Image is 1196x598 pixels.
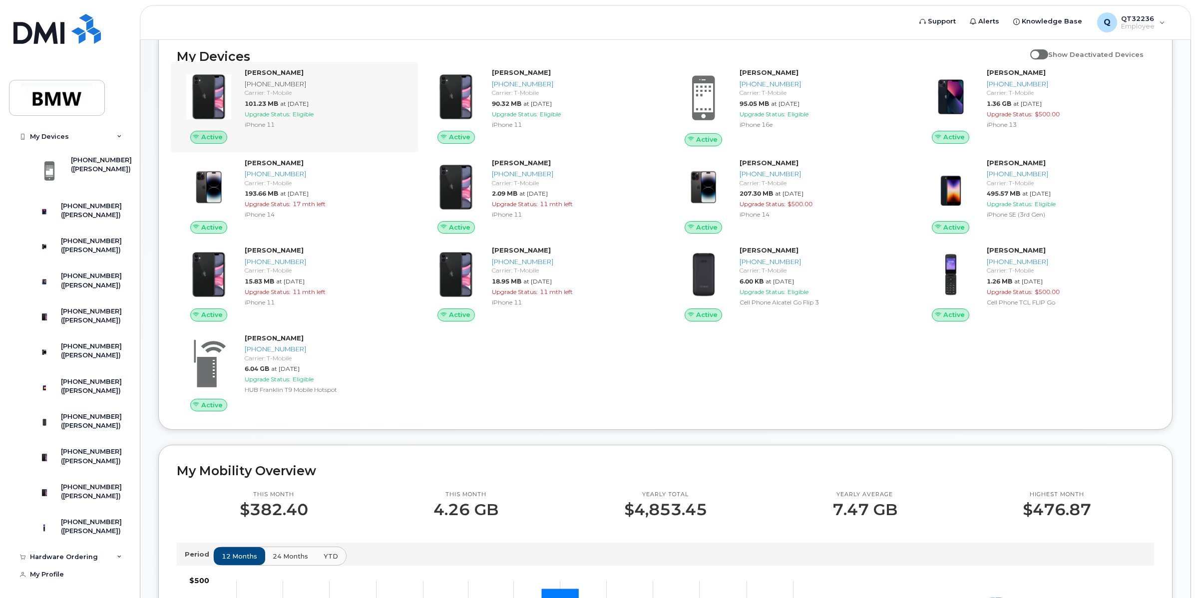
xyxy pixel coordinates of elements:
[928,16,956,26] span: Support
[492,120,655,129] div: iPhone 11
[740,100,769,107] span: 95.05 MB
[189,576,209,585] tspan: $500
[987,88,1150,97] div: Carrier: T-Mobile
[1014,278,1043,285] span: at [DATE]
[680,163,728,211] img: image20231002-3703462-njx0qo.jpeg
[273,552,308,561] span: 24 months
[245,288,291,296] span: Upgrade Status:
[492,88,655,97] div: Carrier: T-Mobile
[672,158,907,234] a: Active[PERSON_NAME][PHONE_NUMBER]Carrier: T-Mobile207.30 MBat [DATE]Upgrade Status:$500.00iPhone 14
[492,100,521,107] span: 90.32 MB
[832,491,897,499] p: Yearly average
[943,310,965,319] span: Active
[987,257,1150,267] div: [PHONE_NUMBER]
[740,68,798,76] strong: [PERSON_NAME]
[1090,12,1172,32] div: QT32236
[943,132,965,142] span: Active
[240,491,308,499] p: This month
[523,100,552,107] span: at [DATE]
[624,491,707,499] p: Yearly total
[293,200,326,208] span: 17 mth left
[271,365,300,372] span: at [DATE]
[987,266,1150,275] div: Carrier: T-Mobile
[987,110,1033,118] span: Upgrade Status:
[177,246,412,321] a: Active[PERSON_NAME][PHONE_NUMBER]Carrier: T-Mobile15.83 MBat [DATE]Upgrade Status:11 mth leftiPho...
[927,163,975,211] img: image20231002-3703462-1angbar.jpeg
[832,501,897,519] p: 7.47 GB
[293,375,314,383] span: Eligible
[1048,50,1144,58] span: Show Deactivated Devices
[492,79,655,89] div: [PHONE_NUMBER]
[1013,100,1042,107] span: at [DATE]
[1153,555,1189,591] iframe: Messenger Launcher
[740,79,903,89] div: [PHONE_NUMBER]
[1022,16,1082,26] span: Knowledge Base
[492,246,551,254] strong: [PERSON_NAME]
[293,110,314,118] span: Eligible
[987,288,1033,296] span: Upgrade Status:
[1035,288,1060,296] span: $500.00
[177,333,412,411] a: Active[PERSON_NAME][PHONE_NUMBER]Carrier: T-Mobile6.04 GBat [DATE]Upgrade Status:EligibleHUB Fran...
[433,491,498,499] p: This month
[240,501,308,519] p: $382.40
[740,120,903,129] div: iPhone 16e
[245,68,304,76] strong: [PERSON_NAME]
[740,159,798,167] strong: [PERSON_NAME]
[1035,200,1056,208] span: Eligible
[771,100,799,107] span: at [DATE]
[540,288,573,296] span: 11 mth left
[245,334,304,342] strong: [PERSON_NAME]
[919,158,1154,234] a: Active[PERSON_NAME][PHONE_NUMBER]Carrier: T-Mobile495.57 MBat [DATE]Upgrade Status:EligibleiPhone...
[433,501,498,519] p: 4.26 GB
[492,179,655,187] div: Carrier: T-Mobile
[245,375,291,383] span: Upgrade Status:
[432,163,480,211] img: iPhone_11.jpg
[177,49,1025,64] h2: My Devices
[740,266,903,275] div: Carrier: T-Mobile
[492,169,655,179] div: [PHONE_NUMBER]
[185,550,213,559] p: Period
[1006,11,1089,31] a: Knowledge Base
[1121,22,1155,30] span: Employee
[987,79,1150,89] div: [PHONE_NUMBER]
[1030,45,1038,53] input: Show Deactivated Devices
[492,200,538,208] span: Upgrade Status:
[987,179,1150,187] div: Carrier: T-Mobile
[492,210,655,219] div: iPhone 11
[245,79,408,89] div: [PHONE_NUMBER]
[201,223,223,232] span: Active
[245,159,304,167] strong: [PERSON_NAME]
[987,169,1150,179] div: [PHONE_NUMBER]
[245,354,408,362] div: Carrier: T-Mobile
[696,135,718,144] span: Active
[740,179,903,187] div: Carrier: T-Mobile
[696,223,718,232] span: Active
[912,11,963,31] a: Support
[245,278,274,285] span: 15.83 MB
[927,73,975,121] img: image20231002-3703462-1ig824h.jpeg
[177,463,1154,478] h2: My Mobility Overview
[245,298,408,306] div: iPhone 11
[740,88,903,97] div: Carrier: T-Mobile
[245,257,408,267] div: [PHONE_NUMBER]
[788,288,808,296] span: Eligible
[740,278,764,285] span: 6.00 KB
[927,251,975,299] img: TCL-FLIP-Go-Midnight-Blue-frontimage.png
[201,310,223,319] span: Active
[432,251,480,299] img: iPhone_11.jpg
[978,16,999,26] span: Alerts
[624,501,707,519] p: $4,853.45
[245,190,278,197] span: 193.66 MB
[740,200,786,208] span: Upgrade Status:
[245,246,304,254] strong: [PERSON_NAME]
[919,68,1154,144] a: Active[PERSON_NAME][PHONE_NUMBER]Carrier: T-Mobile1.36 GBat [DATE]Upgrade Status:$500.00iPhone 13
[245,120,408,129] div: iPhone 11
[245,385,408,394] div: HUB Franklin T9 Mobile Hotspot
[540,110,561,118] span: Eligible
[449,310,470,319] span: Active
[987,200,1033,208] span: Upgrade Status:
[280,190,309,197] span: at [DATE]
[432,73,480,121] img: iPhone_11.jpg
[987,278,1012,285] span: 1.26 MB
[424,158,659,234] a: Active[PERSON_NAME][PHONE_NUMBER]Carrier: T-Mobile2.09 MBat [DATE]Upgrade Status:11 mth leftiPhon...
